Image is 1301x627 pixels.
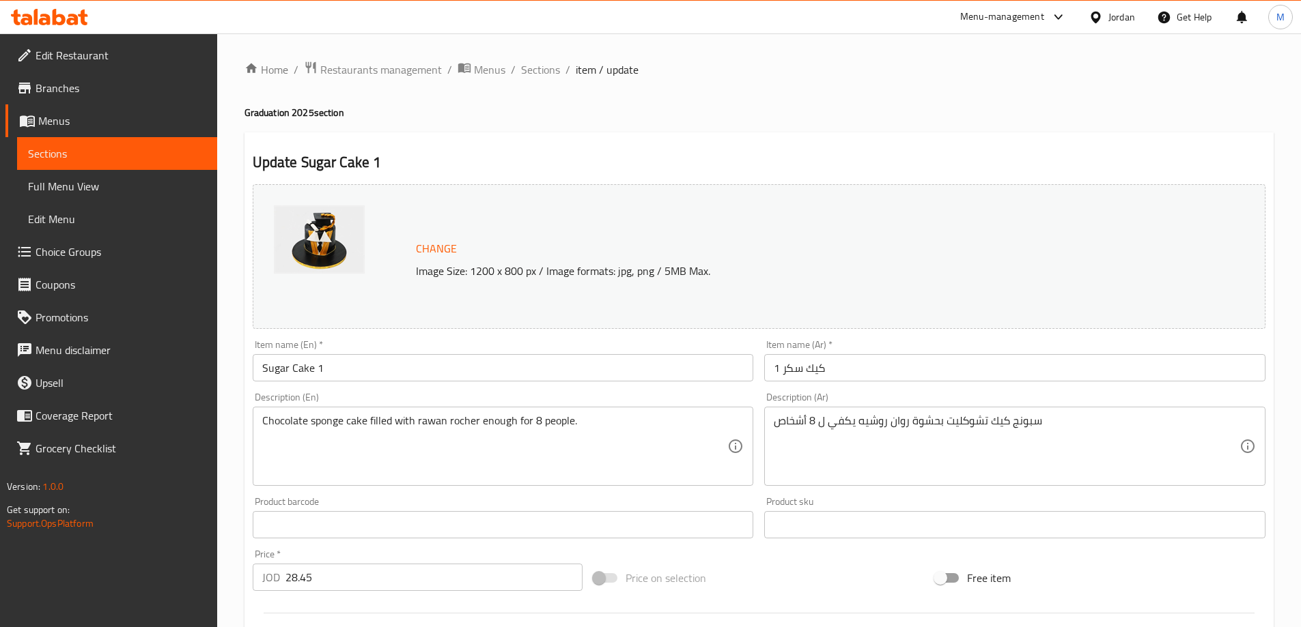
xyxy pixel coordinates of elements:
li: / [565,61,570,78]
span: Grocery Checklist [36,440,206,456]
a: Coverage Report [5,399,217,432]
span: Full Menu View [28,178,206,194]
span: Edit Menu [28,211,206,227]
span: Branches [36,80,206,96]
input: Enter name Ar [764,354,1265,381]
span: 1.0.0 [42,478,64,495]
a: Support.OpsPlatform [7,514,94,532]
a: Sections [17,137,217,170]
span: Edit Restaurant [36,47,206,63]
li: / [511,61,516,78]
span: M [1276,10,1285,25]
li: / [447,61,452,78]
a: Sections [521,61,560,78]
span: Price on selection [626,570,706,586]
span: Promotions [36,309,206,325]
li: / [294,61,298,78]
span: Menus [38,113,206,129]
h2: Update Sugar Cake 1 [253,152,1265,173]
nav: breadcrumb [244,61,1274,78]
a: Branches [5,72,217,104]
a: Home [244,61,288,78]
img: mmw_638901500903316821 [274,205,365,274]
span: Upsell [36,375,206,391]
textarea: سبونج كيك تشوكليت بحشوة روان روشيه يكفي ل 8 أشخاص [774,414,1240,479]
a: Restaurants management [304,61,442,78]
div: Jordan [1108,10,1135,25]
input: Please enter price [285,564,583,591]
span: Version: [7,478,40,495]
button: Change [410,235,462,263]
p: Image Size: 1200 x 800 px / Image formats: jpg, png / 5MB Max. [410,263,1138,279]
span: Change [416,239,457,259]
a: Grocery Checklist [5,432,217,465]
span: Free item [967,570,1011,586]
a: Edit Restaurant [5,39,217,72]
a: Menu disclaimer [5,334,217,366]
p: JOD [262,569,280,585]
span: Get support on: [7,501,70,519]
a: Choice Groups [5,235,217,268]
div: Menu-management [960,9,1044,25]
span: Menu disclaimer [36,342,206,358]
span: Menus [474,61,505,78]
a: Edit Menu [17,203,217,235]
a: Menus [5,104,217,137]
h4: Graduation 2025 section [244,106,1274,119]
span: Coupons [36,276,206,293]
a: Menus [458,61,505,78]
span: Choice Groups [36,244,206,260]
span: Restaurants management [320,61,442,78]
a: Promotions [5,301,217,334]
a: Coupons [5,268,217,301]
textarea: Chocolate sponge cake filled with rawan rocher enough for 8 people. [262,414,728,479]
span: Sections [28,145,206,162]
a: Upsell [5,366,217,399]
a: Full Menu View [17,170,217,203]
input: Please enter product sku [764,511,1265,538]
span: Coverage Report [36,407,206,424]
span: item / update [576,61,639,78]
input: Enter name En [253,354,754,381]
input: Please enter product barcode [253,511,754,538]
